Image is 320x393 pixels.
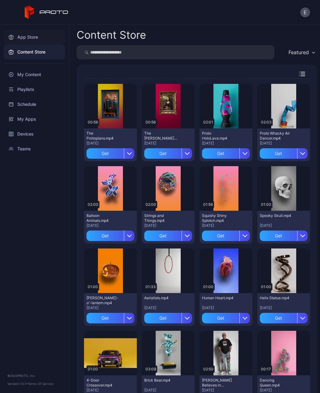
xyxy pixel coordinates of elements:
div: [DATE] [202,305,250,310]
div: [DATE] [202,141,250,146]
div: Get [144,148,182,159]
div: Jack-o'-lantern.mp4 [86,296,120,305]
a: My Apps [4,112,65,127]
div: Spooky Skull.mp4 [260,213,294,218]
div: The Mona Lisa.mp4 [144,131,178,141]
div: [DATE] [260,305,308,310]
div: [DATE] [202,223,250,228]
a: Teams [4,141,65,156]
div: [DATE] [86,223,134,228]
a: Playlists [4,82,65,97]
button: E [300,7,310,17]
div: Brick Bear.mp4 [144,378,178,383]
div: Howie Mandel Believes in Proto.mp4 [202,378,236,388]
div: [DATE] [260,388,308,393]
button: Get [86,313,134,323]
div: Proto HoloLava.mp4 [202,131,236,141]
div: Get [260,148,297,159]
div: Helix Statue.mp4 [260,296,294,300]
div: [DATE] [202,388,250,393]
div: Content Store [77,30,146,40]
div: Get [86,148,124,159]
div: Get [260,231,297,241]
button: Get [202,231,250,241]
div: Squishy Shiny Splotch.mp4 [202,213,236,223]
button: Get [144,313,192,323]
a: App Store [4,30,65,45]
div: Balloon Animals.mp4 [86,213,120,223]
div: [DATE] [86,388,134,393]
div: [DATE] [86,141,134,146]
div: Aerialists.mp4 [144,296,178,300]
span: Version 1.13.1 • [7,382,28,386]
button: Get [86,231,134,241]
div: 4-Door Crossover.mp4 [86,378,120,388]
div: [DATE] [86,305,134,310]
button: Get [144,148,192,159]
div: Get [86,313,124,323]
button: Get [202,148,250,159]
div: Strings and Things.mp4 [144,213,178,223]
a: Devices [4,127,65,141]
div: Dancing Queen.mp4 [260,378,294,388]
a: Content Store [4,45,65,59]
button: Get [260,313,308,323]
div: [DATE] [144,388,192,393]
div: [DATE] [260,141,308,146]
div: Get [202,313,239,323]
div: Get [202,231,239,241]
div: © 2025 PROTO, Inc. [7,373,61,378]
button: Get [86,148,134,159]
div: [DATE] [144,223,192,228]
div: [DATE] [144,141,192,146]
div: Get [202,148,239,159]
div: Get [86,231,124,241]
button: Featured [285,45,318,59]
div: [DATE] [260,223,308,228]
a: Schedule [4,97,65,112]
button: Get [260,148,308,159]
button: Get [260,231,308,241]
a: Terms Of Service [28,382,53,386]
button: Get [202,313,250,323]
div: The Protopians.mp4 [86,131,120,141]
div: [DATE] [144,305,192,310]
div: Proto Whacky Air Dancer.mp4 [260,131,294,141]
div: Get [260,313,297,323]
div: Human Heart.mp4 [202,296,236,300]
div: Get [144,313,182,323]
a: My Content [4,67,65,82]
button: Get [144,231,192,241]
div: Featured [288,49,309,55]
div: Get [144,231,182,241]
